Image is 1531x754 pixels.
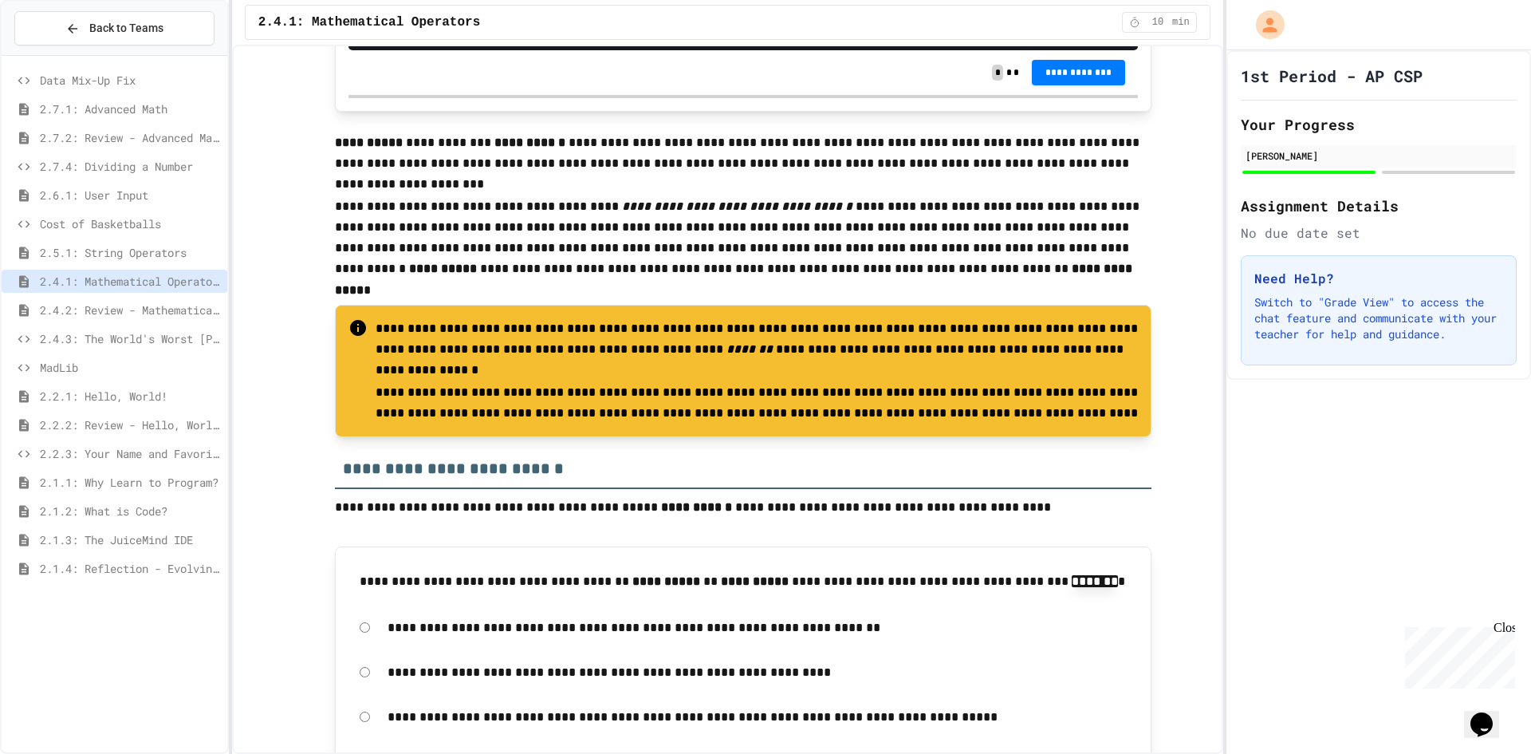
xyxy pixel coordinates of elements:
span: min [1172,16,1190,29]
h3: Need Help? [1254,269,1503,288]
span: 2.4.1: Mathematical Operators [40,273,221,290]
span: 2.7.1: Advanced Math [40,101,221,117]
iframe: chat widget [1399,621,1515,689]
h2: Assignment Details [1241,195,1517,217]
p: Switch to "Grade View" to access the chat feature and communicate with your teacher for help and ... [1254,294,1503,342]
div: No due date set [1241,223,1517,243]
span: Back to Teams [89,20,163,37]
div: [PERSON_NAME] [1246,148,1512,163]
span: 2.2.1: Hello, World! [40,388,221,405]
span: 2.7.2: Review - Advanced Math [40,129,221,146]
h1: 1st Period - AP CSP [1241,65,1423,87]
span: 2.1.2: What is Code? [40,503,221,519]
span: Cost of Basketballs [40,215,221,232]
div: My Account [1239,6,1289,43]
span: 2.5.1: String Operators [40,244,221,261]
span: 2.1.3: The JuiceMind IDE [40,531,221,548]
span: MadLib [40,359,221,376]
span: Data Mix-Up Fix [40,72,221,89]
div: Chat with us now!Close [6,6,110,101]
span: 2.4.3: The World's Worst [PERSON_NAME] Market [40,330,221,347]
h2: Your Progress [1241,113,1517,136]
span: 2.1.1: Why Learn to Program? [40,474,221,491]
span: 2.7.4: Dividing a Number [40,158,221,175]
span: 2.4.1: Mathematical Operators [258,13,480,32]
button: Back to Teams [14,11,214,45]
span: 2.4.2: Review - Mathematical Operators [40,302,221,318]
span: 2.2.3: Your Name and Favorite Movie [40,445,221,462]
span: 2.2.2: Review - Hello, World! [40,416,221,433]
span: 10 [1145,16,1171,29]
span: 2.1.4: Reflection - Evolving Technology [40,560,221,577]
span: 2.6.1: User Input [40,187,221,203]
iframe: chat widget [1464,690,1515,738]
